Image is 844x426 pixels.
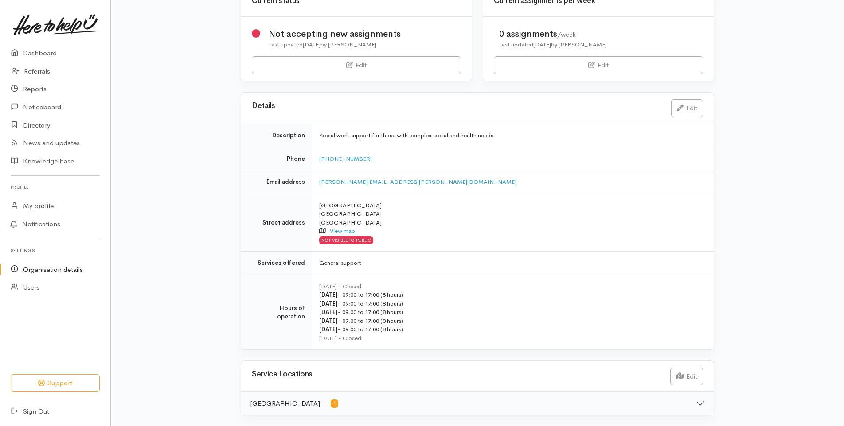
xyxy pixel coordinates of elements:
time: [DATE] [303,41,320,48]
td: Services offered [241,252,312,275]
time: [DATE] [533,41,551,48]
a: View map [330,227,355,235]
td: Email address [241,170,312,194]
button: [GEOGRAPHIC_DATA]1 [241,392,714,415]
button: Support [11,374,100,392]
div: - 09:00 to 17:00 (8 hours) [319,325,703,334]
div: 0 assignments [499,27,607,40]
td: Phone [241,147,312,170]
a: [PHONE_NUMBER] [319,155,372,163]
a: Edit [494,56,703,74]
b: [DATE] [319,317,338,325]
div: - 09:00 to 17:00 (8 hours) [319,317,703,325]
div: [DATE] - Closed [319,334,703,343]
b: [DATE] [319,325,338,333]
span: /week [557,31,576,39]
td: Hours of operation [241,275,312,349]
div: - 09:00 to 17:00 (8 hours) [319,308,703,317]
div: NOT VISIBLE TO PUBLIC [319,236,373,244]
td: [GEOGRAPHIC_DATA] [GEOGRAPHIC_DATA] [GEOGRAPHIC_DATA] [312,194,714,252]
td: Street address [241,194,312,252]
span: 1 [331,399,338,408]
td: Description [241,124,312,147]
a: Edit [671,99,703,117]
a: Edit [670,368,703,386]
div: Last updated by [PERSON_NAME] [269,40,401,49]
div: - 09:00 to 17:00 (8 hours) [319,290,703,299]
h3: Service Locations [252,370,660,379]
h6: Settings [11,244,100,256]
h3: Details [252,102,660,110]
div: - 09:00 to 17:00 (8 hours) [319,299,703,308]
b: [DATE] [319,291,338,298]
h6: Profile [11,181,100,193]
div: [DATE] - Closed [319,282,703,291]
div: Last updated by [PERSON_NAME] [499,40,607,49]
td: Social work support for those with complex social and health needs. [312,124,714,147]
a: Edit [252,56,461,74]
b: [DATE] [319,300,338,307]
td: General support [312,252,714,275]
div: Not accepting new assignments [269,27,401,40]
b: [DATE] [319,308,338,316]
a: [PERSON_NAME][EMAIL_ADDRESS][PERSON_NAME][DOMAIN_NAME] [319,178,516,186]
